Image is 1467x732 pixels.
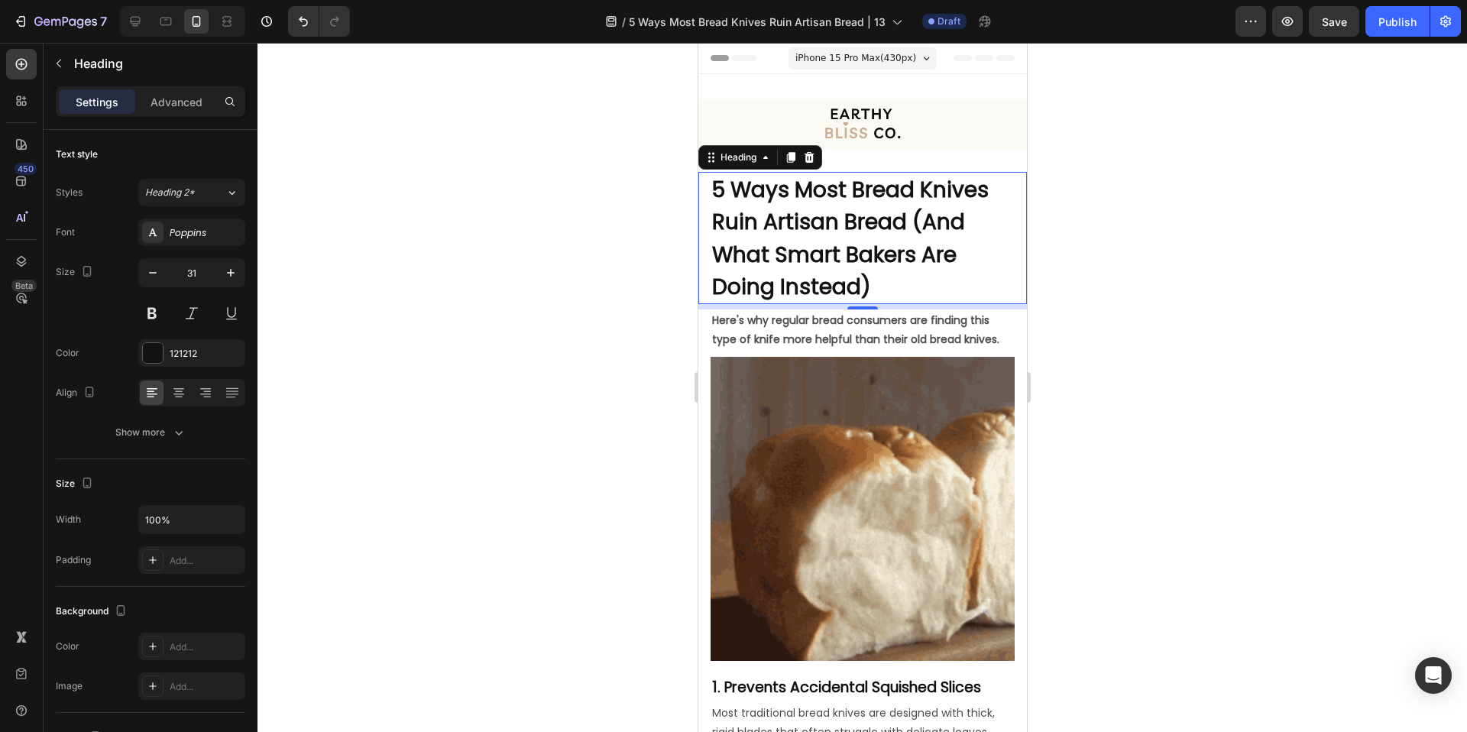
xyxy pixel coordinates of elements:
[151,94,202,110] p: Advanced
[56,383,99,403] div: Align
[938,15,960,28] span: Draft
[1322,15,1347,28] span: Save
[56,419,245,446] button: Show more
[629,14,886,30] span: 5 Ways Most Bread Knives Ruin Artisan Bread | 13
[115,425,186,440] div: Show more
[56,225,75,239] div: Font
[56,679,83,693] div: Image
[288,6,350,37] div: Undo/Redo
[170,347,241,361] div: 121212
[170,226,241,240] div: Poppins
[56,553,91,567] div: Padding
[74,54,239,73] p: Heading
[56,262,96,283] div: Size
[56,601,130,622] div: Background
[1365,6,1430,37] button: Publish
[145,186,195,199] span: Heading 2*
[698,43,1027,732] iframe: Design area
[56,474,96,494] div: Size
[1378,14,1417,30] div: Publish
[56,346,79,360] div: Color
[138,179,245,206] button: Heading 2*
[170,680,241,694] div: Add...
[1415,657,1452,694] div: Open Intercom Messenger
[56,186,83,199] div: Styles
[170,554,241,568] div: Add...
[15,163,37,175] div: 450
[56,640,79,653] div: Color
[6,6,114,37] button: 7
[100,12,107,31] p: 7
[11,280,37,292] div: Beta
[56,513,81,526] div: Width
[1309,6,1359,37] button: Save
[170,640,241,654] div: Add...
[139,506,244,533] input: Auto
[622,14,626,30] span: /
[76,94,118,110] p: Settings
[56,147,98,161] div: Text style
